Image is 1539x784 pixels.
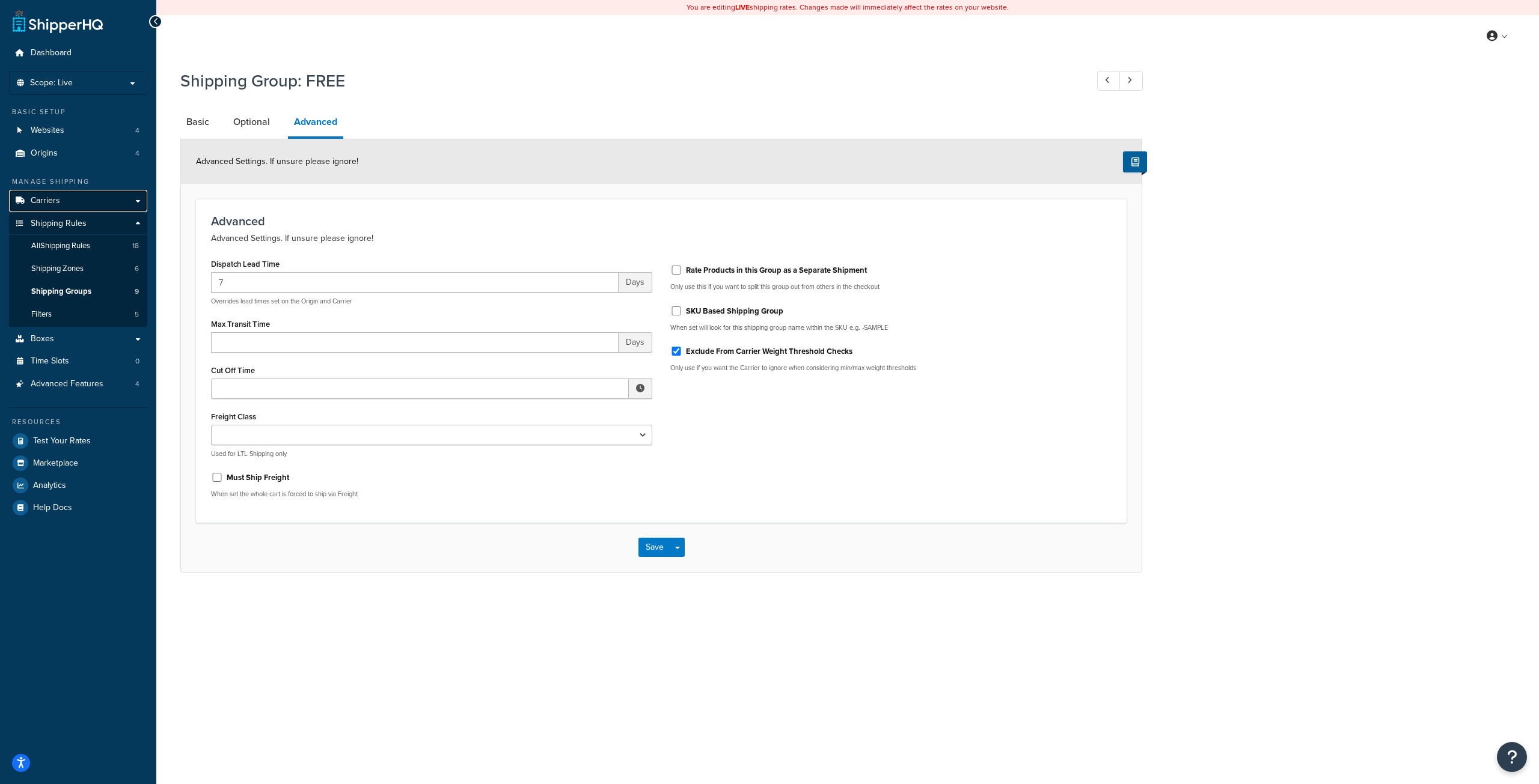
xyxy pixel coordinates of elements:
a: Advanced [288,108,343,139]
a: Carriers [9,190,147,212]
span: Websites [31,126,64,136]
p: When set will look for this shipping group name within the SKU e.g. -SAMPLE [670,323,1112,332]
li: Filters [9,303,147,326]
label: Dispatch Lead Time [211,260,280,269]
li: Shipping Zones [9,258,147,280]
label: SKU Based Shipping Group [686,306,783,317]
li: Websites [9,120,147,142]
a: Help Docs [9,497,147,518]
a: Boxes [9,328,147,350]
a: Origins4 [9,142,147,165]
li: Origins [9,142,147,165]
h3: Advanced [211,214,1112,228]
span: 9 [135,287,139,297]
li: Time Slots [9,350,147,372]
a: Shipping Zones6 [9,258,147,280]
a: Dashboard [9,42,147,64]
div: Basic Setup [9,107,147,117]
span: Boxes [31,334,54,344]
li: Shipping Rules [9,213,147,327]
a: Analytics [9,475,147,496]
a: Advanced Features4 [9,373,147,395]
a: Filters5 [9,303,147,326]
button: Open Resource Center [1497,742,1527,772]
p: Overrides lead times set on the Origin and Carrier [211,297,652,306]
label: Must Ship Freight [227,472,289,483]
li: Advanced Features [9,373,147,395]
a: Basic [180,108,215,136]
span: Time Slots [31,356,69,366]
label: Exclude From Carrier Weight Threshold Checks [686,346,852,357]
span: Scope: Live [30,78,73,88]
span: Carriers [31,196,60,206]
a: Time Slots0 [9,350,147,372]
div: Resources [9,417,147,427]
span: Advanced Settings. If unsure please ignore! [196,155,358,168]
span: 6 [135,264,139,274]
a: Websites4 [9,120,147,142]
span: Days [619,272,652,293]
a: Previous Record [1097,71,1121,91]
p: When set the whole cart is forced to ship via Freight [211,490,652,499]
span: 5 [135,309,139,320]
label: Max Transit Time [211,320,270,329]
p: Advanced Settings. If unsure please ignore! [211,231,1112,246]
label: Rate Products in this Group as a Separate Shipment [686,265,867,276]
a: Shipping Rules [9,213,147,235]
a: AllShipping Rules18 [9,235,147,257]
a: Shipping Groups9 [9,281,147,303]
p: Only use this if you want to split this group out from others in the checkout [670,282,1112,291]
a: Test Your Rates [9,430,147,452]
span: Help Docs [33,503,72,513]
span: Days [619,332,652,353]
button: Save [638,538,671,557]
li: Shipping Groups [9,281,147,303]
div: Manage Shipping [9,177,147,187]
a: Next Record [1119,71,1143,91]
span: 4 [135,126,139,136]
span: Filters [31,309,52,320]
span: Analytics [33,481,66,491]
span: Origins [31,148,58,159]
p: Only use if you want the Carrier to ignore when considering min/max weight thresholds [670,363,1112,372]
label: Freight Class [211,412,256,421]
button: Show Help Docs [1123,151,1147,172]
span: 0 [135,356,139,366]
span: 4 [135,379,139,389]
a: Marketplace [9,452,147,474]
h1: Shipping Group: FREE [180,69,1075,93]
span: 4 [135,148,139,159]
p: Used for LTL Shipping only [211,449,652,458]
span: Dashboard [31,48,72,58]
label: Cut Off Time [211,366,255,375]
span: Advanced Features [31,379,103,389]
span: Marketplace [33,458,78,469]
a: Optional [227,108,276,136]
span: 18 [132,241,139,251]
span: Shipping Groups [31,287,91,297]
span: Shipping Zones [31,264,84,274]
b: LIVE [735,2,750,13]
span: Shipping Rules [31,219,87,229]
span: Test Your Rates [33,436,91,446]
span: All Shipping Rules [31,241,90,251]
